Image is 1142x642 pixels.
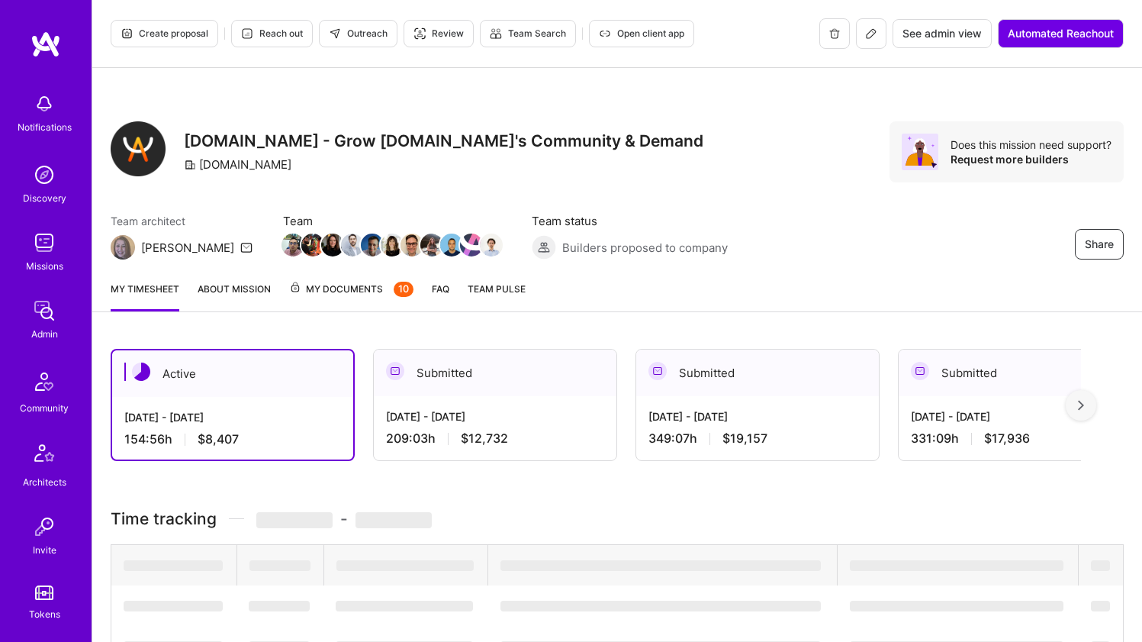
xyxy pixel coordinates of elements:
span: $12,732 [461,431,508,447]
img: Team Member Avatar [480,234,503,256]
img: Team Member Avatar [401,234,423,256]
span: Review [413,27,464,40]
div: Invite [33,542,56,558]
img: Submitted [648,362,667,380]
span: Outreach [329,27,388,40]
img: Submitted [386,362,404,380]
a: Team Member Avatar [303,232,323,258]
div: Submitted [899,350,1141,396]
img: Avatar [902,134,938,170]
div: 154:56 h [124,431,341,447]
span: $19,157 [722,431,767,447]
span: Automated Reachout [1008,26,1114,41]
span: Reach out [241,27,303,40]
div: Architects [23,474,66,490]
img: right [1078,400,1084,411]
img: Team Member Avatar [341,234,364,256]
img: Active [132,363,150,381]
span: ‌ [124,601,223,611]
img: Community [26,363,63,400]
img: discovery [29,160,60,190]
div: 10 [394,282,413,297]
div: Submitted [636,350,879,396]
img: Team Member Avatar [420,234,443,256]
img: Team Member Avatar [460,234,483,256]
img: logo [31,31,61,58]
span: ‌ [850,601,1063,611]
div: Discovery [23,190,66,206]
div: [DATE] - [DATE] [911,408,1129,424]
a: Team Member Avatar [362,232,382,258]
a: My Documents10 [289,281,413,311]
i: icon Targeter [413,27,426,40]
span: ‌ [336,560,474,571]
span: ‌ [355,512,432,528]
img: admin teamwork [29,295,60,326]
a: My timesheet [111,281,179,311]
div: 349:07 h [648,431,867,447]
div: Submitted [374,350,616,396]
span: - [256,509,432,528]
a: Team Member Avatar [442,232,462,258]
span: ‌ [850,560,1063,571]
a: Team Member Avatar [343,232,362,258]
button: Share [1075,229,1124,260]
div: Does this mission need support? [951,137,1111,152]
a: Team Member Avatar [422,232,442,258]
span: ‌ [500,601,821,611]
div: Notifications [18,119,72,135]
span: Team architect [111,213,253,229]
span: ‌ [1091,560,1110,571]
img: Invite [29,511,60,542]
img: bell [29,89,60,119]
span: Team Pulse [468,283,526,295]
div: Community [20,400,69,416]
a: Team Pulse [468,281,526,311]
a: Team Member Avatar [481,232,501,258]
span: ‌ [249,601,310,611]
a: Team Member Avatar [462,232,481,258]
div: [DOMAIN_NAME] [184,156,291,173]
div: Tokens [29,606,60,622]
span: See admin view [902,26,982,41]
h3: Time tracking [111,509,1124,528]
div: [PERSON_NAME] [141,240,234,256]
img: Submitted [911,362,929,380]
a: FAQ [432,281,449,311]
button: See admin view [893,19,992,48]
span: My Documents [289,281,413,298]
button: Team Search [480,20,576,47]
span: ‌ [336,601,473,611]
button: Reach out [231,20,313,47]
div: [DATE] - [DATE] [648,408,867,424]
button: Review [404,20,474,47]
a: Team Member Avatar [323,232,343,258]
a: Team Member Avatar [402,232,422,258]
button: Outreach [319,20,397,47]
img: Team Member Avatar [301,234,324,256]
button: Automated Reachout [998,19,1124,48]
div: Active [112,350,353,397]
span: Team [283,213,501,229]
img: Team Member Avatar [381,234,404,256]
h3: [DOMAIN_NAME] - Grow [DOMAIN_NAME]'s Community & Demand [184,131,703,150]
span: $17,936 [984,431,1030,447]
img: tokens [35,586,53,600]
img: Builders proposed to company [532,235,556,260]
div: 209:03 h [386,431,604,447]
span: Open client app [599,27,684,40]
div: Request more builders [951,152,1111,166]
a: About Mission [198,281,271,311]
span: Create proposal [121,27,208,40]
img: Team Member Avatar [321,234,344,256]
button: Create proposal [111,20,218,47]
a: Team Member Avatar [382,232,402,258]
i: icon CompanyGray [184,159,196,171]
span: $8,407 [198,431,239,447]
span: ‌ [249,560,310,571]
img: Team Member Avatar [281,234,304,256]
img: Architects [26,437,63,474]
div: [DATE] - [DATE] [386,408,604,424]
span: Builders proposed to company [562,240,728,256]
span: Share [1085,237,1114,252]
